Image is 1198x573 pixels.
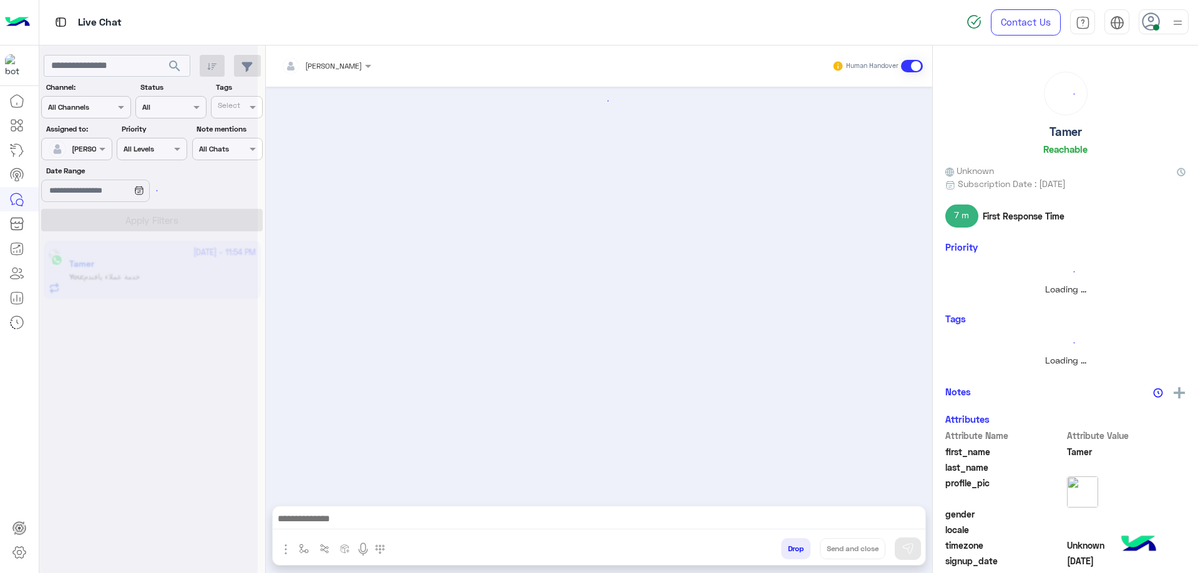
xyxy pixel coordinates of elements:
h6: Tags [945,313,1186,324]
a: tab [1070,9,1095,36]
div: loading... [948,332,1182,354]
span: Loading ... [1045,355,1086,365]
img: make a call [375,544,385,554]
p: Live Chat [78,14,122,31]
img: create order [340,544,350,554]
button: Trigger scenario [314,538,335,559]
span: [PERSON_NAME] [305,61,362,70]
img: Logo [5,9,30,36]
h5: Tamer [1049,125,1082,139]
span: locale [945,523,1064,536]
h6: Attributes [945,413,990,425]
h6: Reachable [1043,143,1088,155]
img: send attachment [278,542,293,557]
img: select flow [299,544,309,554]
span: first_name [945,445,1064,458]
span: Unknown [945,164,994,177]
img: tab [1076,16,1090,30]
img: notes [1153,388,1163,398]
img: spinner [967,14,981,29]
span: signup_date [945,554,1064,567]
h6: Priority [945,241,978,253]
span: Subscription Date : [DATE] [958,177,1066,190]
span: null [1067,523,1186,536]
img: send message [902,542,914,555]
img: 713415422032625 [5,54,27,77]
div: loading... [137,180,159,201]
button: Drop [781,538,811,559]
button: create order [335,538,356,559]
img: tab [53,14,69,30]
small: Human Handover [846,61,898,71]
span: last_name [945,461,1064,474]
span: profile_pic [945,476,1064,505]
span: Attribute Value [1067,429,1186,442]
img: picture [1067,476,1098,508]
span: timezone [945,539,1064,552]
span: 2025-09-13T11:23:36.874Z [1067,554,1186,567]
div: loading... [1048,75,1084,112]
div: Select [216,100,240,114]
span: gender [945,508,1064,521]
h6: Notes [945,386,971,397]
img: tab [1110,16,1124,30]
button: select flow [294,538,314,559]
span: Loading ... [1045,284,1086,294]
a: Contact Us [991,9,1061,36]
span: 7 m [945,205,978,227]
img: hulul-logo.png [1117,523,1161,567]
button: Send and close [820,538,885,559]
span: Attribute Name [945,429,1064,442]
span: Tamer [1067,445,1186,458]
span: First Response Time [983,209,1064,223]
span: Unknown [1067,539,1186,552]
div: loading... [274,90,925,112]
span: null [1067,508,1186,521]
img: profile [1170,15,1186,31]
img: send voice note [356,542,371,557]
img: Trigger scenario [319,544,329,554]
img: add [1174,387,1185,398]
div: loading... [948,261,1182,282]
